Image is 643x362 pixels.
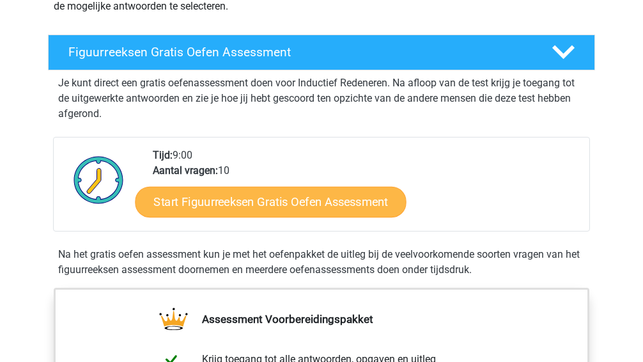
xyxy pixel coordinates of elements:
b: Tijd: [153,149,173,161]
b: Aantal vragen: [153,164,218,177]
img: Klok [66,148,131,212]
a: Start Figuurreeksen Gratis Oefen Assessment [136,186,407,217]
div: 9:00 10 [143,148,589,231]
p: Je kunt direct een gratis oefenassessment doen voor Inductief Redeneren. Na afloop van de test kr... [58,75,585,122]
div: Na het gratis oefen assessment kun je met het oefenpakket de uitleg bij de veelvoorkomende soorte... [53,247,590,278]
a: Figuurreeksen Gratis Oefen Assessment [43,35,600,70]
h4: Figuurreeksen Gratis Oefen Assessment [68,45,531,59]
